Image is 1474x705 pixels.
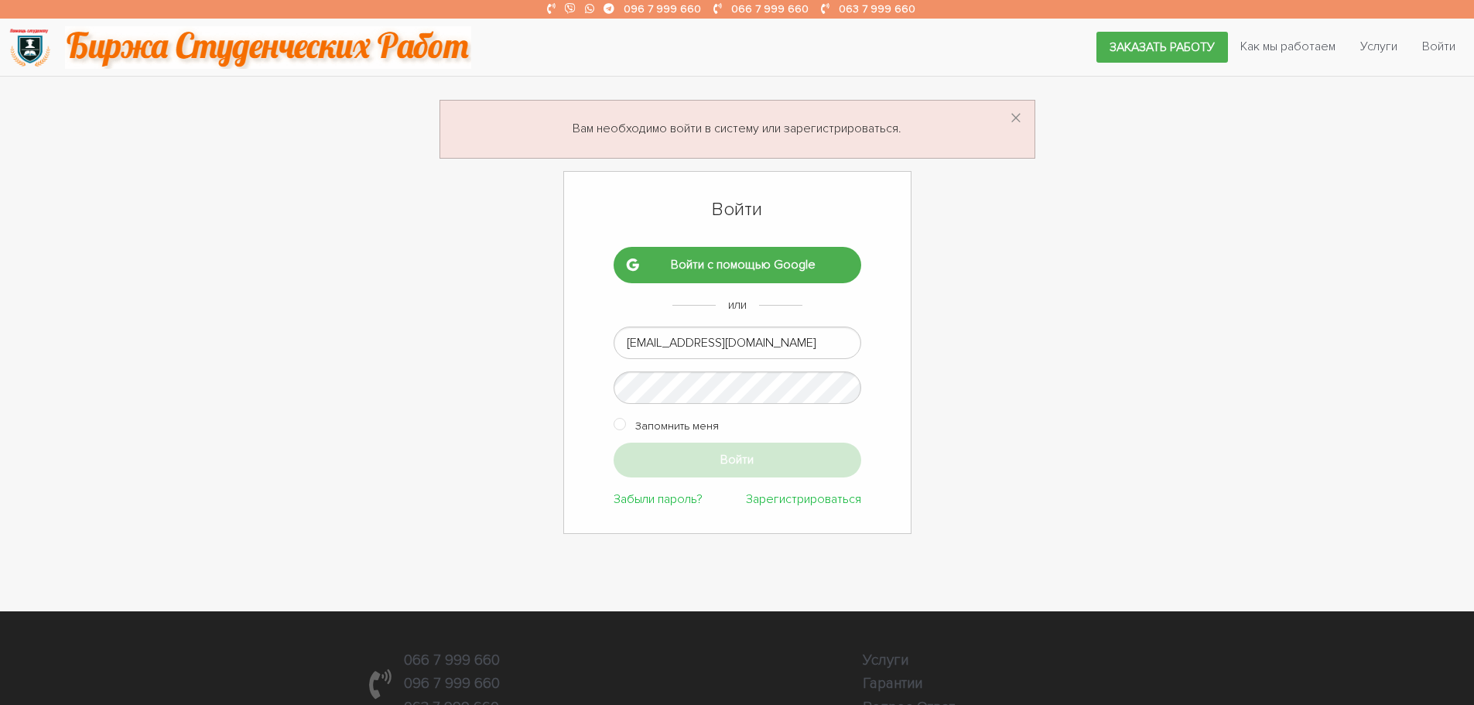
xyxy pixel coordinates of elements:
[404,674,500,693] a: 096 7 999 660
[1410,32,1468,61] a: Войти
[1348,32,1410,61] a: Услуги
[404,651,500,669] a: 066 7 999 660
[1096,32,1228,63] a: Заказать работу
[746,491,861,507] a: Зарегистрироваться
[614,491,703,507] a: Забыли пароль?
[863,651,908,669] a: Услуги
[614,327,861,359] input: Адрес электронной почты
[65,26,471,69] img: motto-2ce64da2796df845c65ce8f9480b9c9d679903764b3ca6da4b6de107518df0fe.gif
[614,197,861,223] h1: Войти
[728,297,747,313] span: или
[9,26,51,69] img: logo-135dea9cf721667cc4ddb0c1795e3ba8b7f362e3d0c04e2cc90b931989920324.png
[1228,32,1348,61] a: Как мы работаем
[624,2,701,15] a: 096 7 999 660
[1010,104,1022,134] span: ×
[839,2,915,15] a: 063 7 999 660
[1010,107,1022,132] button: Dismiss alert
[863,674,922,693] a: Гарантии
[638,258,848,272] span: Войти с помощью Google
[614,443,861,477] input: Войти
[635,416,719,436] label: Запомнить меня
[459,119,1016,139] p: Вам необходимо войти в систему или зарегистрироваться.
[614,247,861,282] a: Войти с помощью Google
[731,2,809,15] a: 066 7 999 660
